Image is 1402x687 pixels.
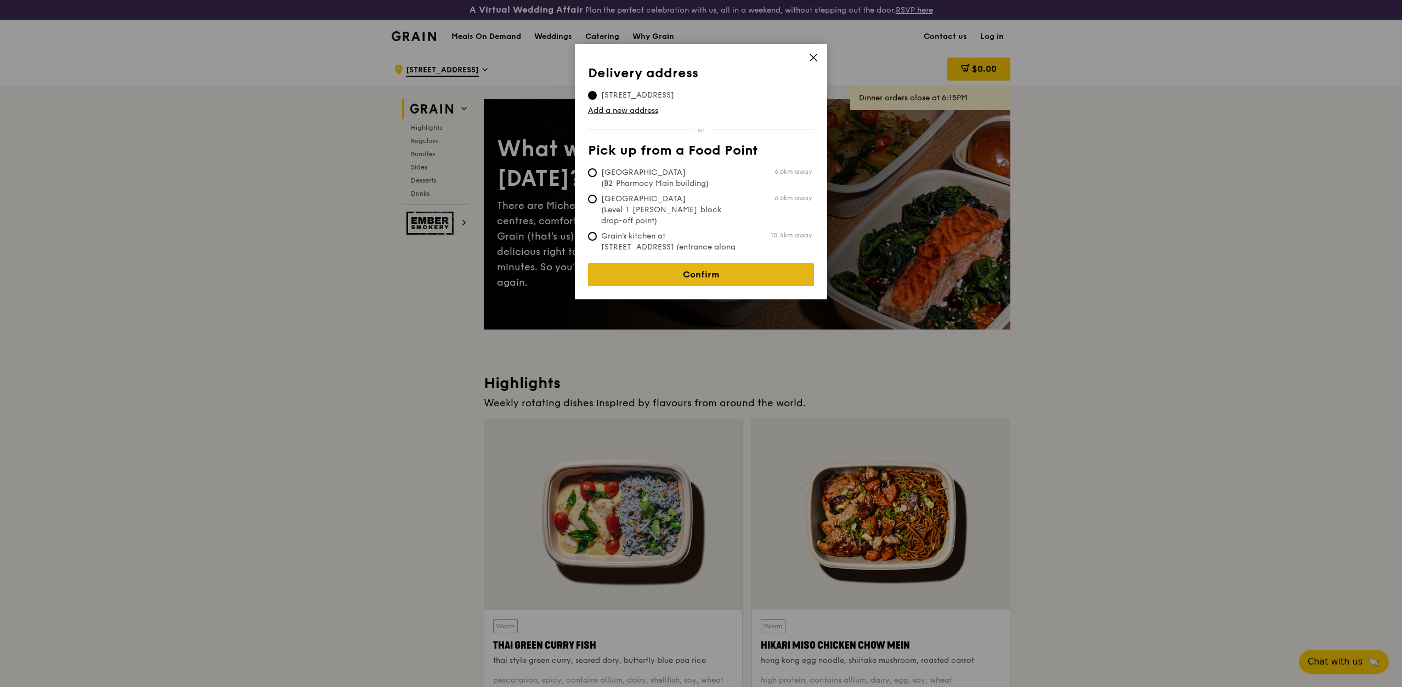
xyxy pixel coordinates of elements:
span: 10.4km away [771,231,812,240]
span: 6.6km away [775,167,812,176]
input: Grain's kitchen at [STREET_ADDRESS] (entrance along [PERSON_NAME][GEOGRAPHIC_DATA])10.4km away [588,232,597,241]
span: Grain's kitchen at [STREET_ADDRESS] (entrance along [PERSON_NAME][GEOGRAPHIC_DATA]) [588,231,751,275]
span: [STREET_ADDRESS] [588,90,687,101]
input: [STREET_ADDRESS] [588,91,597,100]
span: [GEOGRAPHIC_DATA] (B2 Pharmacy Main building) [588,167,751,189]
span: 6.6km away [775,194,812,202]
th: Pick up from a Food Point [588,143,814,163]
a: Add a new address [588,105,814,116]
input: [GEOGRAPHIC_DATA] (Level 1 [PERSON_NAME] block drop-off point)6.6km away [588,195,597,203]
input: [GEOGRAPHIC_DATA] (B2 Pharmacy Main building)6.6km away [588,168,597,177]
th: Delivery address [588,66,814,86]
span: [GEOGRAPHIC_DATA] (Level 1 [PERSON_NAME] block drop-off point) [588,194,751,226]
a: Confirm [588,263,814,286]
